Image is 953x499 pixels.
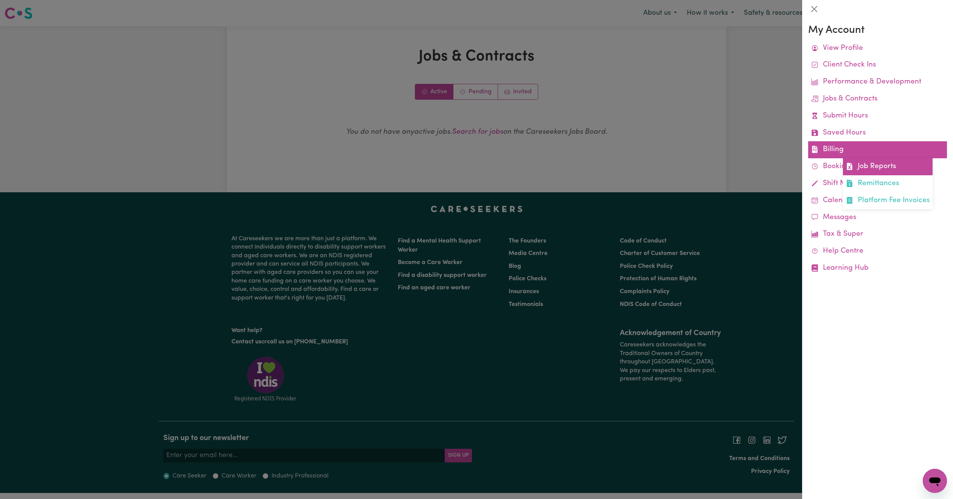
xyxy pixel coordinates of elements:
iframe: Button to launch messaging window, conversation in progress [923,469,947,493]
a: Bookings [808,158,947,175]
a: Remittances [843,175,933,192]
h3: My Account [808,24,947,37]
a: Platform Fee Invoices [843,192,933,209]
a: Performance & Development [808,74,947,91]
a: Shift Notes [808,175,947,192]
a: Saved Hours [808,125,947,142]
a: Learning Hub [808,260,947,277]
a: Messages [808,209,947,226]
a: View Profile [808,40,947,57]
a: Jobs & Contracts [808,91,947,108]
a: Calendar [808,192,947,209]
a: Client Check Ins [808,57,947,74]
a: BillingJob ReportsRemittancesPlatform Fee Invoices [808,141,947,158]
a: Submit Hours [808,108,947,125]
a: Help Centre [808,243,947,260]
a: Tax & Super [808,226,947,243]
button: Close [808,3,820,15]
a: Job Reports [843,158,933,175]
